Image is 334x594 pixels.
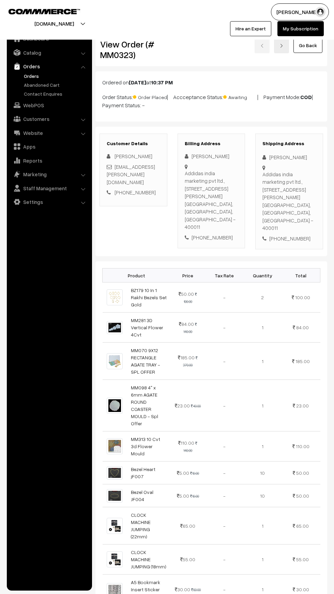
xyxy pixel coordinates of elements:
[185,152,238,160] div: [PERSON_NAME]
[107,489,123,502] img: img-20240217-wa0049-1708176753091-mouldmarket.jpg
[296,556,309,562] span: 55.00
[243,268,282,282] th: Quantity
[129,79,146,86] b: [DATE]
[180,523,195,529] span: 65.00
[107,141,160,147] h3: Customer Details
[262,586,263,592] span: 1
[295,294,310,300] span: 100.00
[262,403,263,409] span: 1
[9,7,68,15] a: COMMMERCE
[115,189,156,195] a: [PHONE_NUMBER]
[230,21,271,36] a: Hire an Expert
[9,182,90,194] a: Staff Management
[133,92,167,101] span: Order Placed
[262,443,263,449] span: 1
[296,403,309,409] span: 23.00
[205,313,243,343] td: -
[300,94,312,100] b: COD
[262,358,263,364] span: 1
[9,140,90,153] a: Apps
[131,489,153,502] a: Bezel Oval JF004
[260,493,265,499] span: 10
[9,196,90,208] a: Settings
[131,512,151,539] a: CLOCK MACHINE JUMPING (22mm)
[205,268,243,282] th: Tax Rate
[178,440,194,446] span: 110.00
[180,556,195,562] span: 55.00
[205,484,243,507] td: -
[175,403,190,409] span: 23.00
[11,15,98,32] button: [DOMAIN_NAME]
[205,282,243,313] td: -
[191,588,201,592] strike: 60.00
[171,268,205,282] th: Price
[103,268,171,282] th: Product
[262,324,263,330] span: 1
[190,494,199,498] strike: 10.00
[277,21,324,36] a: My Subscription
[261,294,264,300] span: 2
[282,268,320,282] th: Total
[175,586,190,592] span: 30.00
[262,523,263,529] span: 1
[102,92,320,109] p: Order Status: | Accceptance Status: | Payment Mode: | Payment Status: -
[9,168,90,180] a: Marketing
[9,9,80,14] img: COMMMERCE
[179,291,194,297] span: 50.00
[107,551,123,567] img: 1700895430960-908732008.png
[262,153,316,161] div: [PERSON_NAME]
[183,441,197,453] strike: 140.00
[102,78,320,86] p: Ordered on at
[296,586,309,592] span: 30.00
[185,141,238,147] h3: Billing Address
[205,343,243,380] td: -
[262,141,316,147] h3: Shipping Address
[296,470,309,476] span: 50.00
[177,493,189,499] span: 5.00
[262,556,263,562] span: 1
[151,79,173,86] b: 10:37 PM
[107,466,123,480] img: img-20240217-wa0046-1708176753092-mouldmarket.jpg
[205,507,243,544] td: -
[107,438,123,454] img: 10 Cvt 3d Flower Mould.jpg
[131,549,166,569] a: CLOCK MACHINE JUMPING (18mm)
[262,170,316,232] div: Addidas india marketing pvt ltd., [STREET_ADDRESS][PERSON_NAME] [GEOGRAPHIC_DATA], [GEOGRAPHIC_DA...
[177,470,189,476] span: 5.00
[107,289,123,305] img: 1000806666.jpg
[296,324,309,330] span: 84.00
[279,44,284,48] img: right-arrow.png
[131,347,160,375] a: MM070 9X12 RECTANGLE AGATE TRAY - SPL OFFER
[183,322,197,334] strike: 140.00
[315,7,325,17] img: user
[131,287,167,307] a: BZ179 10 In 1 Rakhi Bezels Set Gold
[179,321,194,327] span: 84.00
[223,92,257,101] span: Awaiting
[131,466,155,479] a: Bezel Heart jF007
[184,292,197,304] strike: 100.00
[190,471,199,475] strike: 10.00
[205,380,243,431] td: -
[100,39,167,60] h2: View Order (# MM0323)
[296,443,309,449] span: 110.00
[22,81,90,88] a: Abandoned Cart
[185,169,238,231] div: Addidas india marketing pvt ltd., [STREET_ADDRESS][PERSON_NAME] [GEOGRAPHIC_DATA], [GEOGRAPHIC_DA...
[178,355,195,360] span: 185.00
[131,436,160,456] a: MM313 10 Cvt 3d Flower Mould
[296,493,309,499] span: 50.00
[262,235,316,243] div: [PHONE_NUMBER]
[107,518,123,534] img: 1700895430960-908732008.png
[205,544,243,575] td: -
[131,317,163,337] a: MM281 3D Vertical Flower 4Cvt
[295,358,310,364] span: 185.00
[9,46,90,59] a: Catalog
[22,90,90,97] a: Contact Enquires
[115,153,152,159] span: [PERSON_NAME]
[185,234,238,241] div: [PHONE_NUMBER]
[260,470,265,476] span: 10
[293,38,322,53] a: Go Back
[9,113,90,125] a: Customers
[191,404,201,408] strike: 40.00
[271,3,329,20] button: [PERSON_NAME]…
[9,60,90,72] a: Orders
[296,523,309,529] span: 65.00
